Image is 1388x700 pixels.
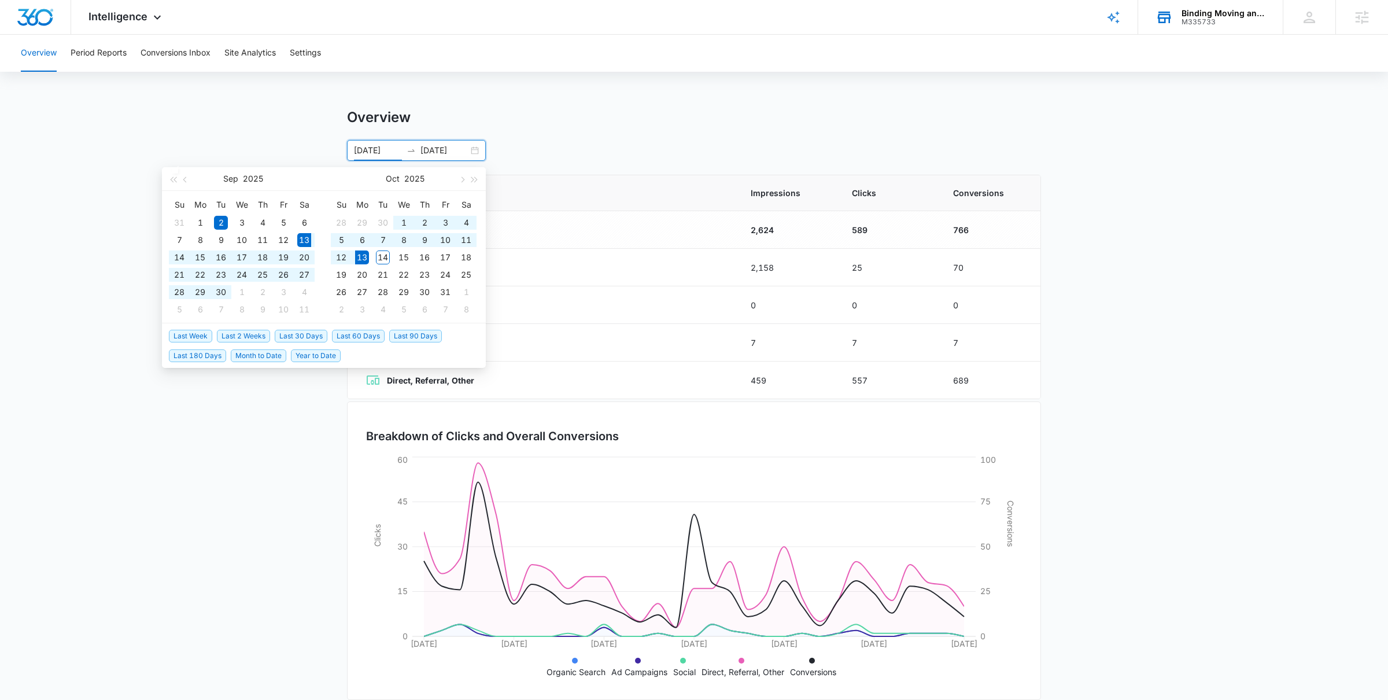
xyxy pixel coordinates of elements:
[235,285,249,299] div: 1
[172,268,186,282] div: 21
[256,285,270,299] div: 2
[294,196,315,214] th: Sa
[751,187,824,199] span: Impressions
[397,233,411,247] div: 8
[939,286,1040,324] td: 0
[372,301,393,318] td: 2025-11-04
[372,196,393,214] th: Tu
[193,233,207,247] div: 8
[235,216,249,230] div: 3
[352,231,372,249] td: 2025-10-06
[172,250,186,264] div: 14
[980,586,991,596] tspan: 25
[273,231,294,249] td: 2025-09-12
[404,167,424,190] button: 2025
[456,214,477,231] td: 2025-10-04
[414,301,435,318] td: 2025-11-06
[231,266,252,283] td: 2025-09-24
[169,266,190,283] td: 2025-09-21
[231,349,286,362] span: Month to Date
[407,146,416,155] span: swap-right
[256,250,270,264] div: 18
[737,362,838,399] td: 459
[403,631,408,641] tspan: 0
[418,285,431,299] div: 30
[980,455,996,465] tspan: 100
[852,187,925,199] span: Clicks
[214,285,228,299] div: 30
[273,196,294,214] th: Fr
[214,250,228,264] div: 16
[214,303,228,316] div: 7
[980,541,991,551] tspan: 50
[372,249,393,266] td: 2025-10-14
[231,301,252,318] td: 2025-10-08
[331,249,352,266] td: 2025-10-12
[456,266,477,283] td: 2025-10-25
[273,214,294,231] td: 2025-09-05
[376,250,390,264] div: 14
[214,216,228,230] div: 2
[397,496,408,506] tspan: 45
[71,35,127,72] button: Period Reports
[418,233,431,247] div: 9
[611,666,667,678] p: Ad Campaigns
[294,301,315,318] td: 2025-10-11
[211,283,231,301] td: 2025-09-30
[737,324,838,362] td: 7
[355,303,369,316] div: 3
[352,301,372,318] td: 2025-11-03
[435,231,456,249] td: 2025-10-10
[1182,18,1266,26] div: account id
[169,231,190,249] td: 2025-09-07
[211,266,231,283] td: 2025-09-23
[397,216,411,230] div: 1
[414,249,435,266] td: 2025-10-16
[737,286,838,324] td: 0
[459,303,473,316] div: 8
[456,196,477,214] th: Sa
[172,303,186,316] div: 5
[190,196,211,214] th: Mo
[456,283,477,301] td: 2025-11-01
[407,146,416,155] span: to
[332,330,385,342] span: Last 60 Days
[211,231,231,249] td: 2025-09-09
[790,666,836,678] p: Conversions
[393,266,414,283] td: 2025-10-22
[352,249,372,266] td: 2025-10-13
[838,211,939,249] td: 589
[169,249,190,266] td: 2025-09-14
[939,324,1040,362] td: 7
[217,330,270,342] span: Last 2 Weeks
[414,214,435,231] td: 2025-10-02
[397,268,411,282] div: 22
[190,266,211,283] td: 2025-09-22
[459,268,473,282] div: 25
[397,455,408,465] tspan: 60
[414,196,435,214] th: Th
[252,214,273,231] td: 2025-09-04
[438,233,452,247] div: 10
[141,35,211,72] button: Conversions Inbox
[372,266,393,283] td: 2025-10-21
[169,283,190,301] td: 2025-09-28
[435,214,456,231] td: 2025-10-03
[172,216,186,230] div: 31
[190,301,211,318] td: 2025-10-06
[294,283,315,301] td: 2025-10-04
[376,268,390,282] div: 21
[352,283,372,301] td: 2025-10-27
[294,231,315,249] td: 2025-09-13
[276,233,290,247] div: 12
[459,250,473,264] div: 18
[275,330,327,342] span: Last 30 Days
[435,196,456,214] th: Fr
[953,187,1022,199] span: Conversions
[414,266,435,283] td: 2025-10-23
[252,283,273,301] td: 2025-10-02
[418,216,431,230] div: 2
[1006,500,1016,547] tspan: Conversions
[297,268,311,282] div: 27
[459,216,473,230] div: 4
